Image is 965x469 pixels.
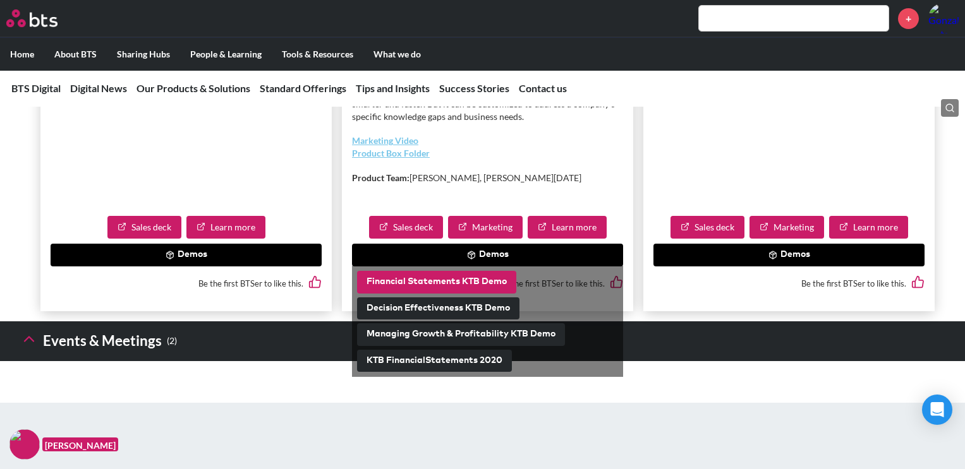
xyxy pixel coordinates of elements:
a: Marketing [448,216,523,239]
figcaption: [PERSON_NAME] [42,437,118,452]
img: F [9,429,40,460]
h3: Events & Meetings [20,328,177,355]
button: Financial Statements KTB Demo [357,271,516,294]
a: Marketing Video [352,135,418,146]
a: Sales deck [107,216,181,239]
div: Be the first BTSer to like this. [653,266,925,301]
a: Learn more [829,216,908,239]
a: Go home [6,9,81,27]
button: Demos [51,244,322,266]
a: Success Stories [439,82,509,94]
label: Sharing Hubs [107,38,180,71]
a: Marketing [750,216,824,239]
a: BTS Digital [11,82,61,94]
button: Managing Growth & Profitability KTB Demo [357,323,565,346]
a: Sales deck [671,216,744,239]
a: Profile [928,3,959,33]
a: Sales deck [369,216,443,239]
img: Gonzalo Ortega [928,3,959,33]
a: Contact us [519,82,567,94]
strong: Product Team: [352,172,410,183]
a: Our Products & Solutions [137,82,250,94]
img: BTS Logo [6,9,58,27]
p: [PERSON_NAME], [PERSON_NAME][DATE] [352,172,623,184]
button: Decision Effectiveness KTB Demo [357,297,519,320]
div: Open Intercom Messenger [922,395,952,425]
label: What we do [363,38,431,71]
label: People & Learning [180,38,272,71]
button: KTB FinancialStatements 2020 [357,350,512,372]
a: Digital News [70,82,127,94]
a: Standard Offerings [260,82,346,94]
a: + [898,8,919,29]
button: Demos [352,244,623,266]
a: Product Box Folder [352,148,430,158]
a: Tips and Insights [356,82,430,94]
button: Demos [653,244,925,266]
div: Be the first BTSer to like this. [51,266,322,301]
small: ( 2 ) [167,333,177,350]
a: Learn more [528,216,607,239]
a: Learn more [186,216,265,239]
label: About BTS [44,38,107,71]
label: Tools & Resources [272,38,363,71]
